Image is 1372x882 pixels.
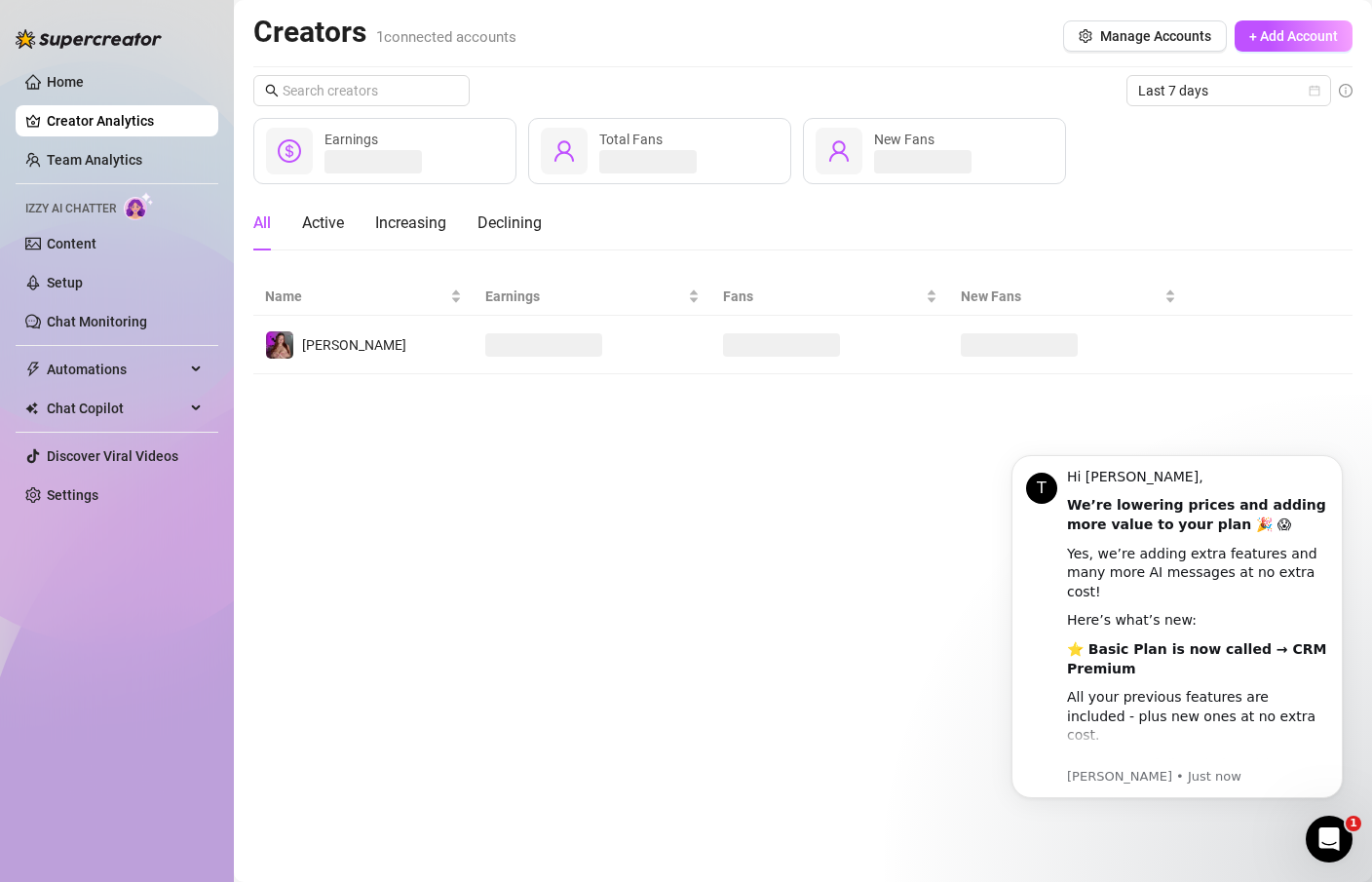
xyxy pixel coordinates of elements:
div: You now get full analytics with advanced creator stats, sales tracking, chatter performance, and ... [85,329,346,425]
span: New Fans [874,132,934,147]
a: Chat Monitoring [47,314,147,329]
span: user [553,139,576,163]
div: All [253,211,271,235]
span: Last 7 days [1138,76,1319,105]
span: New Fans [961,286,1160,307]
input: Search creators [283,80,442,101]
span: Name [265,286,446,307]
th: Fans [711,278,949,316]
span: setting [1079,29,1092,43]
span: 1 [1346,816,1361,831]
a: Team Analytics [47,152,142,168]
th: Name [253,278,474,316]
img: logo-BBDzfeDw.svg [16,29,162,49]
span: Chat Copilot [47,393,185,424]
a: Setup [47,275,83,290]
a: Home [47,74,84,90]
div: Increasing [375,211,446,235]
p: Message from Tanya, sent Just now [85,342,346,360]
span: Earnings [485,286,684,307]
span: Earnings [324,132,378,147]
span: Izzy AI Chatter [25,200,116,218]
iframe: Intercom live chat [1306,816,1353,863]
iframe: Intercom notifications message [982,426,1372,829]
div: Declining [477,211,542,235]
span: Fans [723,286,922,307]
div: Active [302,211,344,235]
span: Manage Accounts [1100,28,1211,44]
button: Manage Accounts [1063,20,1227,52]
a: Content [47,236,96,251]
span: Automations [47,354,185,385]
span: info-circle [1339,84,1353,97]
a: Discover Viral Videos [47,448,178,464]
img: AI Chatter [124,192,154,220]
a: Creator Analytics [47,105,203,136]
span: [PERSON_NAME] [302,337,406,353]
th: New Fans [949,278,1187,316]
img: allison [266,331,293,359]
h2: Creators [253,14,516,51]
a: Settings [47,487,98,503]
span: Total Fans [599,132,663,147]
th: Earnings [474,278,711,316]
button: + Add Account [1235,20,1353,52]
span: thunderbolt [25,362,41,377]
span: + Add Account [1249,28,1338,44]
span: calendar [1309,85,1320,96]
span: user [827,139,851,163]
span: dollar-circle [278,139,301,163]
span: search [265,84,279,97]
span: 1 connected accounts [376,28,516,46]
img: Chat Copilot [25,402,38,415]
